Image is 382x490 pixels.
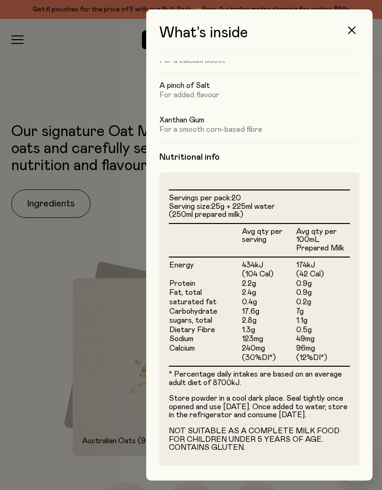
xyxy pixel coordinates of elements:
[169,335,193,343] span: Sodium
[159,90,359,100] p: For added flavour
[241,316,296,326] td: 2.8g
[296,270,350,279] td: (42 Cal)
[169,194,350,203] li: Servings per pack:
[241,298,296,307] td: 0.4g
[296,326,350,335] td: 0.5g
[159,81,359,90] h5: A pinch of Salt
[296,316,350,326] td: 1.1g
[169,298,216,306] span: saturated fat
[296,257,350,270] td: 174kJ
[169,308,217,315] span: Carbohydrate
[169,395,350,420] p: Store powder in a cool dark place. Seal tightly once opened and use [DATE]. Once added to water, ...
[232,194,241,202] span: 20
[296,344,350,353] td: 96mg
[296,279,350,289] td: 0.9g
[169,326,215,334] span: Dietary Fibre
[241,279,296,289] td: 2.2g
[296,353,350,366] td: (12%DI*)
[241,288,296,298] td: 2.4g
[241,307,296,317] td: 17.6g
[241,270,296,279] td: (104 Cal)
[159,115,359,125] h5: Xanthan Gum
[241,326,296,335] td: 1.3g
[296,307,350,317] td: 7g
[169,280,195,287] span: Protein
[159,152,359,163] h4: Nutritional info
[296,335,350,344] td: 49mg
[169,317,212,324] span: sugars, total
[296,288,350,298] td: 0.9g
[159,125,359,134] p: For a smooth corn-based fibre
[169,261,194,269] span: Energy
[169,289,202,296] span: Fat, total
[296,298,350,307] td: 0.2g
[241,257,296,270] td: 434kJ
[169,370,350,387] p: * Percentage daily intakes are based on an average adult diet of 8700kJ.
[159,25,359,52] h3: What’s inside
[241,224,296,257] th: Avg qty per serving
[241,344,296,353] td: 240mg
[169,344,195,352] span: Calcium
[169,203,275,219] span: 25g + 225ml water (250ml prepared milk)
[169,203,350,219] li: Serving size:
[241,335,296,344] td: 123mg
[169,427,350,452] p: NOT SUITABLE AS A COMPLETE MILK FOOD FOR CHILDREN UNDER 5 YEARS OF AGE. CONTAINS GLUTEN.
[296,224,350,257] th: Avg qty per 100mL Prepared Milk
[241,353,296,366] td: (30%DI*)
